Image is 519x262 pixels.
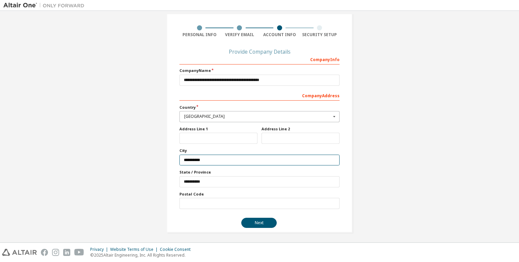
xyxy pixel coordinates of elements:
label: Address Line 2 [262,126,340,132]
p: © 2025 Altair Engineering, Inc. All Rights Reserved. [90,252,195,258]
label: Country [179,105,340,110]
img: instagram.svg [52,249,59,256]
div: Account Info [259,32,300,37]
img: Altair One [3,2,88,9]
label: Postal Code [179,191,340,197]
div: Privacy [90,247,110,252]
div: Cookie Consent [160,247,195,252]
button: Next [241,218,277,228]
img: youtube.svg [74,249,84,256]
div: Security Setup [300,32,340,37]
div: Company Address [179,90,340,101]
div: Personal Info [179,32,220,37]
label: Address Line 1 [179,126,257,132]
img: altair_logo.svg [2,249,37,256]
label: State / Province [179,169,340,175]
label: Company Name [179,68,340,73]
label: City [179,148,340,153]
div: Website Terms of Use [110,247,160,252]
div: Verify Email [220,32,260,37]
div: Company Info [179,54,340,64]
img: facebook.svg [41,249,48,256]
img: linkedin.svg [63,249,70,256]
div: Provide Company Details [179,50,340,54]
div: [GEOGRAPHIC_DATA] [184,114,331,119]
